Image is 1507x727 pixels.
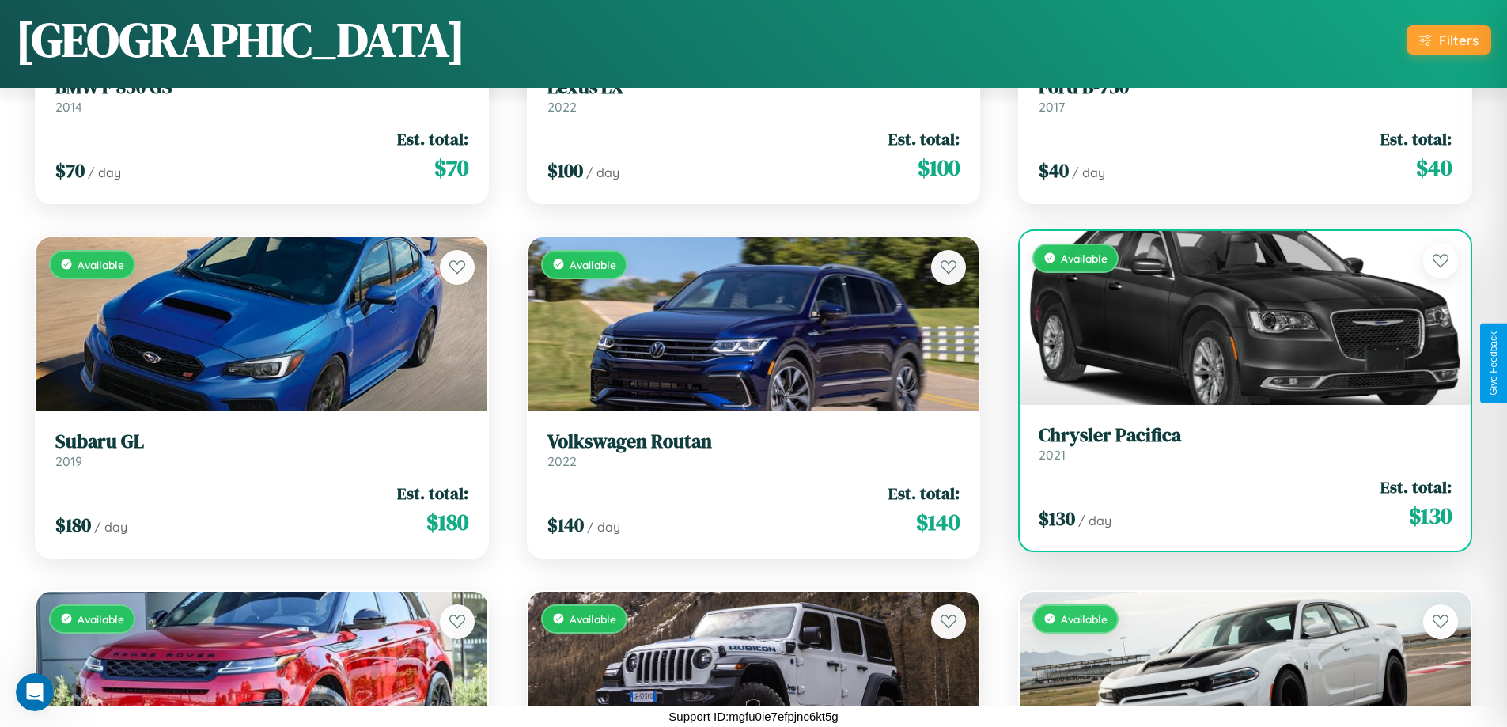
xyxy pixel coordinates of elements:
span: $ 40 [1039,157,1069,184]
span: 2022 [547,453,577,469]
span: Available [570,258,616,271]
span: Est. total: [397,127,468,150]
span: Available [78,258,124,271]
span: Available [1061,252,1108,265]
span: / day [1078,513,1111,528]
span: Available [570,612,616,626]
span: $ 180 [426,506,468,538]
button: Filters [1407,25,1491,55]
span: $ 70 [434,152,468,184]
span: / day [587,519,620,535]
span: Available [1061,612,1108,626]
span: $ 130 [1409,500,1452,532]
span: $ 40 [1416,152,1452,184]
span: / day [94,519,127,535]
span: Est. total: [888,127,960,150]
span: $ 180 [55,512,91,538]
a: Subaru GL2019 [55,430,468,469]
a: Lexus LX2022 [547,76,960,115]
span: $ 140 [916,506,960,538]
div: Filters [1439,32,1479,48]
h3: Lexus LX [547,76,960,99]
span: Est. total: [1380,127,1452,150]
div: Give Feedback [1488,331,1499,396]
span: Est. total: [888,482,960,505]
span: 2017 [1039,99,1065,115]
span: 2022 [547,99,577,115]
span: 2014 [55,99,82,115]
h3: BMW F 850 GS [55,76,468,99]
h3: Ford B-750 [1039,76,1452,99]
span: / day [586,165,619,180]
span: 2019 [55,453,82,469]
span: / day [88,165,121,180]
span: Est. total: [1380,475,1452,498]
a: Volkswagen Routan2022 [547,430,960,469]
span: / day [1072,165,1105,180]
span: $ 140 [547,512,584,538]
span: Est. total: [397,482,468,505]
h3: Chrysler Pacifica [1039,424,1452,447]
h3: Subaru GL [55,430,468,453]
span: $ 70 [55,157,85,184]
span: $ 130 [1039,505,1075,532]
p: Support ID: mgfu0ie7efpjnc6kt5g [668,706,838,727]
a: Ford B-7502017 [1039,76,1452,115]
span: 2021 [1039,447,1066,463]
span: $ 100 [547,157,583,184]
iframe: Intercom live chat [16,673,54,711]
a: BMW F 850 GS2014 [55,76,468,115]
h1: [GEOGRAPHIC_DATA] [16,7,465,72]
span: Available [78,612,124,626]
span: $ 100 [918,152,960,184]
a: Chrysler Pacifica2021 [1039,424,1452,463]
h3: Volkswagen Routan [547,430,960,453]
